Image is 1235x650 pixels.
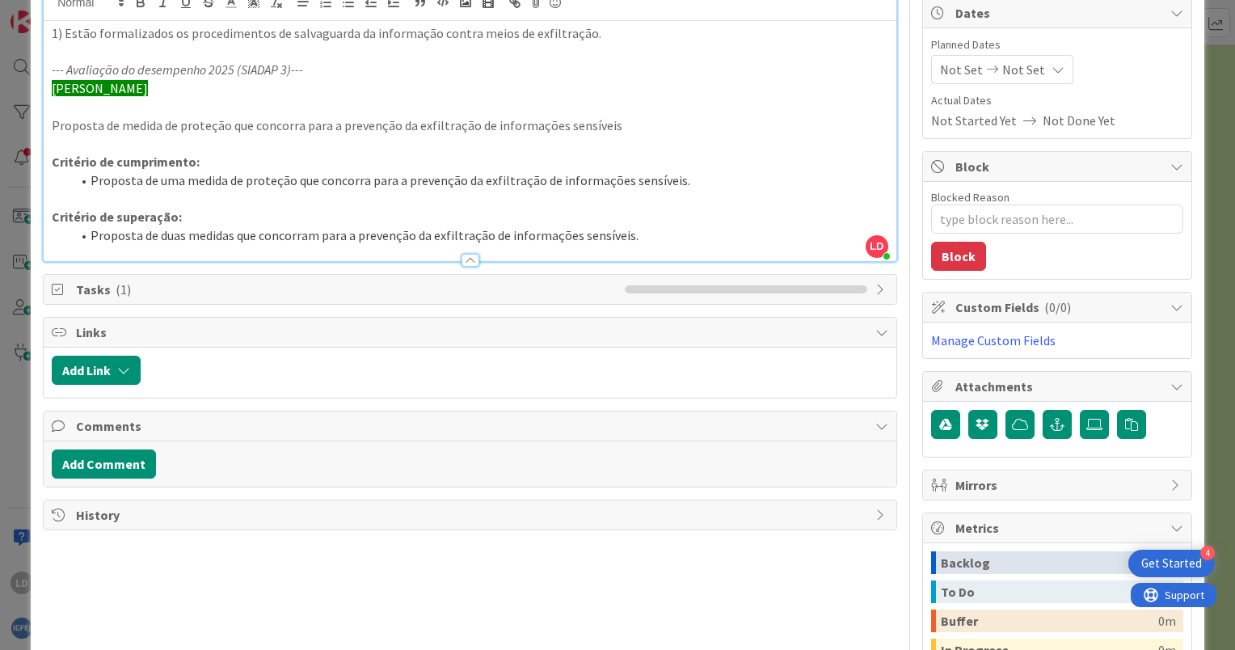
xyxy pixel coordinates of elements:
span: Block [955,157,1162,176]
span: Tasks [76,280,617,299]
span: Mirrors [955,475,1162,495]
div: Open Get Started checklist, remaining modules: 4 [1128,550,1215,577]
strong: Critério de cumprimento: [52,154,200,170]
button: Block [931,242,986,271]
span: Links [76,323,867,342]
li: Proposta de uma medida de proteção que concorra para a prevenção da exfiltração de informações se... [71,171,888,190]
div: Get Started [1141,555,1202,572]
li: Proposta de duas medidas que concorram para a prevenção da exfiltração de informações sensíveis. [71,226,888,245]
span: Metrics [955,518,1162,538]
div: Buffer [941,610,1158,632]
em: --- Avaliação do desempenho 2025 (SIADAP 3)--- [52,61,303,78]
div: To Do [941,580,1158,603]
span: Support [34,2,74,22]
label: Blocked Reason [931,190,1009,205]
span: Not Started Yet [931,111,1017,130]
strong: Critério de superação: [52,209,182,225]
span: Dates [955,3,1162,23]
span: Custom Fields [955,298,1162,317]
span: ( 0/0 ) [1044,299,1071,315]
span: LD [866,235,888,258]
div: 164d 23h [1128,551,1176,574]
span: Attachments [955,377,1162,396]
span: History [76,505,867,525]
p: 1) Estão formalizados os procedimentos de salvaguarda da informação contra meios de exfiltração. [52,24,888,43]
div: Backlog [941,551,1128,574]
div: 4 [1200,546,1215,560]
span: Not Done Yet [1043,111,1115,130]
button: Add Comment [52,450,156,479]
span: Comments [76,416,867,436]
p: Proposta de medida de proteção que concorra para a prevenção da exfiltração de informações sensíveis [52,116,888,135]
button: Add Link [52,356,141,385]
span: Not Set [940,60,983,79]
a: Manage Custom Fields [931,332,1056,348]
span: Planned Dates [931,36,1183,53]
div: 0m [1158,610,1176,632]
span: Actual Dates [931,92,1183,109]
div: 0m [1158,580,1176,603]
span: ( 1 ) [116,281,131,298]
span: [PERSON_NAME] [52,80,148,96]
span: Not Set [1002,60,1045,79]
